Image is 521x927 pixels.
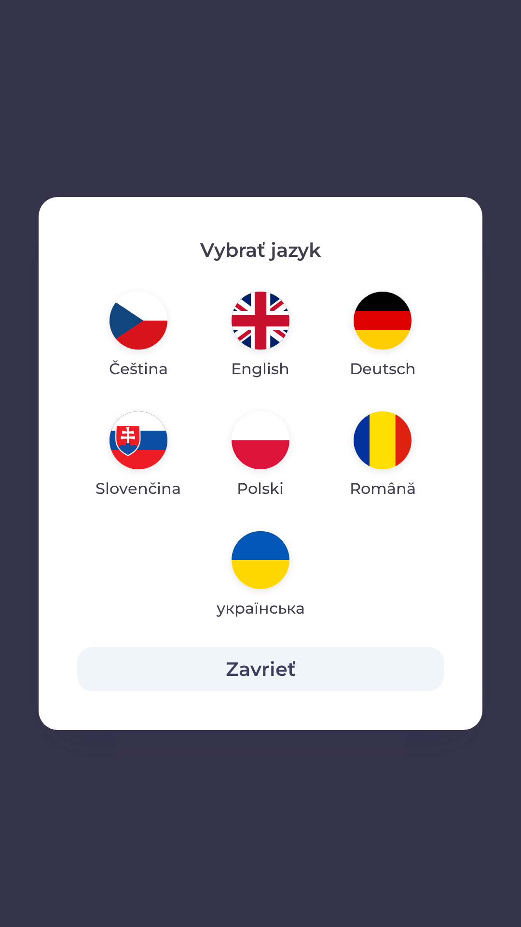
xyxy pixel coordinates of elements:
[327,284,439,388] button: Deutsch
[354,292,411,350] img: de flag
[327,404,439,508] button: Română
[350,477,416,500] p: Română
[109,357,168,380] p: Čeština
[232,411,289,469] img: pl flag
[77,404,199,508] button: Slovenčina
[208,404,313,508] button: Polski
[232,292,289,350] img: en flag
[232,531,289,589] img: uk flag
[217,597,305,620] p: українська
[231,357,289,380] p: English
[86,284,191,388] button: Čeština
[96,477,181,500] p: Slovenčina
[110,292,167,350] img: cs flag
[208,284,313,388] button: English
[110,411,167,469] img: sk flag
[354,411,411,469] img: ro flag
[77,647,444,691] button: Zavrieť
[350,357,416,380] p: Deutsch
[77,236,444,265] p: Vybrať jazyk
[199,523,321,628] button: українська
[237,477,284,500] p: Polski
